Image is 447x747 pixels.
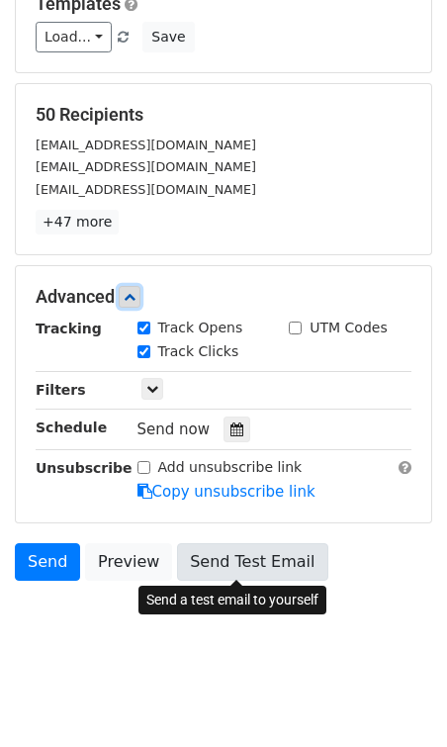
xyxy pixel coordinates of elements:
[137,420,211,438] span: Send now
[36,138,256,152] small: [EMAIL_ADDRESS][DOMAIN_NAME]
[310,318,387,338] label: UTM Codes
[137,483,315,501] a: Copy unsubscribe link
[15,543,80,581] a: Send
[36,420,107,435] strong: Schedule
[36,159,256,174] small: [EMAIL_ADDRESS][DOMAIN_NAME]
[36,460,133,476] strong: Unsubscribe
[142,22,194,52] button: Save
[36,182,256,197] small: [EMAIL_ADDRESS][DOMAIN_NAME]
[36,321,102,336] strong: Tracking
[36,104,411,126] h5: 50 Recipients
[177,543,327,581] a: Send Test Email
[158,318,243,338] label: Track Opens
[85,543,172,581] a: Preview
[158,457,303,478] label: Add unsubscribe link
[36,22,112,52] a: Load...
[36,210,119,234] a: +47 more
[36,382,86,398] strong: Filters
[348,652,447,747] iframe: Chat Widget
[36,286,411,308] h5: Advanced
[158,341,239,362] label: Track Clicks
[138,586,326,614] div: Send a test email to yourself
